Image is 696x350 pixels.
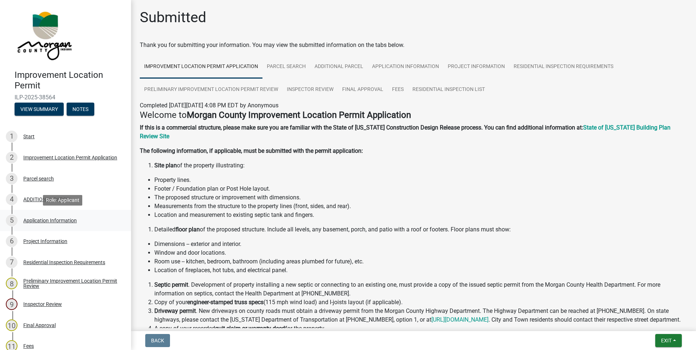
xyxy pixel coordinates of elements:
[6,173,17,184] div: 3
[6,319,17,331] div: 10
[140,102,278,109] span: Completed [DATE][DATE] 4:08 PM EDT by Anonymous
[23,239,67,244] div: Project Information
[655,334,682,347] button: Exit
[154,281,188,288] strong: Septic permit
[151,338,164,343] span: Back
[154,202,687,211] li: Measurements from the structure to the property lines (front, sides, and rear).
[6,131,17,142] div: 1
[310,55,368,79] a: ADDITIONAL PARCEL
[15,107,64,112] wm-modal-confirm: Summary
[187,110,411,120] strong: Morgan County Improvement Location Permit Application
[154,307,196,314] strong: Driveway permit
[67,103,94,116] button: Notes
[140,124,583,131] strong: If this is a commercial structure, please make sure you are familiar with the State of [US_STATE]...
[154,225,687,234] li: Detailed of the proposed structure. Include all levels, any basement, porch, and patio with a roo...
[6,152,17,163] div: 2
[431,316,489,323] a: [URL][DOMAIN_NAME]
[15,8,73,62] img: Morgan County, Indiana
[140,78,282,102] a: Preliminary Improvement Location Permit Review
[15,103,64,116] button: View Summary
[6,235,17,247] div: 6
[388,78,408,102] a: Fees
[154,248,687,257] li: Window and door locations.
[67,107,94,112] wm-modal-confirm: Notes
[368,55,443,79] a: Application Information
[154,162,177,169] strong: Site plan
[154,176,687,184] li: Property lines.
[443,55,509,79] a: Project Information
[154,184,687,193] li: Footer / Foundation plan or Post Hole layout.
[140,110,687,120] h4: Welcome to
[154,324,687,333] li: A copy of your recorded for the property.
[43,195,82,206] div: Role: Applicant
[23,218,77,223] div: Application Information
[154,161,687,170] li: of the property illustrating:
[509,55,618,79] a: Residential Inspection Requirements
[6,278,17,289] div: 8
[140,147,363,154] strong: The following information, if applicable, must be submitted with the permit application:
[175,226,200,233] strong: floor plan
[154,240,687,248] li: Dimensions -- exterior and interior.
[23,155,117,160] div: Improvement Location Permit Application
[154,211,687,219] li: Location and measurement to existing septic tank and fingers.
[23,197,72,202] div: ADDITIONAL PARCEL
[408,78,489,102] a: Residential Inspection List
[154,266,687,275] li: Location of fireplaces, hot tubs, and electrical panel.
[282,78,338,102] a: Inspector Review
[6,298,17,310] div: 9
[140,124,671,140] a: State of [US_STATE] Building Plan Review Site
[140,41,687,49] div: Thank you for submitting your information. You may view the submitted information on the tabs below.
[145,334,170,347] button: Back
[6,256,17,268] div: 7
[187,299,264,306] strong: engineer-stamped truss specs
[23,176,54,181] div: Parcel search
[661,338,672,343] span: Exit
[262,55,310,79] a: Parcel search
[23,260,105,265] div: Residential Inspection Requirements
[6,215,17,226] div: 5
[154,257,687,266] li: Room use -- kitchen, bedroom, bathroom (including areas plumbed for future), etc.
[140,55,262,79] a: Improvement Location Permit Application
[6,194,17,205] div: 4
[154,307,687,324] li: . New driveways on county roads must obtain a driveway permit from the Morgan County Highway Depa...
[23,323,56,328] div: Final Approval
[140,9,206,26] h1: Submitted
[154,193,687,202] li: The proposed structure or improvement with dimensions.
[338,78,388,102] a: Final Approval
[15,70,125,91] h4: Improvement Location Permit
[154,298,687,307] li: Copy of your (115 mph wind load) and I-joists layout (if applicable).
[215,325,285,332] strong: quit claim or warranty deed
[15,94,116,101] span: ILP-2025-38564
[23,134,35,139] div: Start
[23,302,62,307] div: Inspector Review
[23,278,119,289] div: Preliminary Improvement Location Permit Review
[23,343,34,349] div: Fees
[154,281,687,298] li: . Development of property installing a new septic or connecting to an existing one, must provide ...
